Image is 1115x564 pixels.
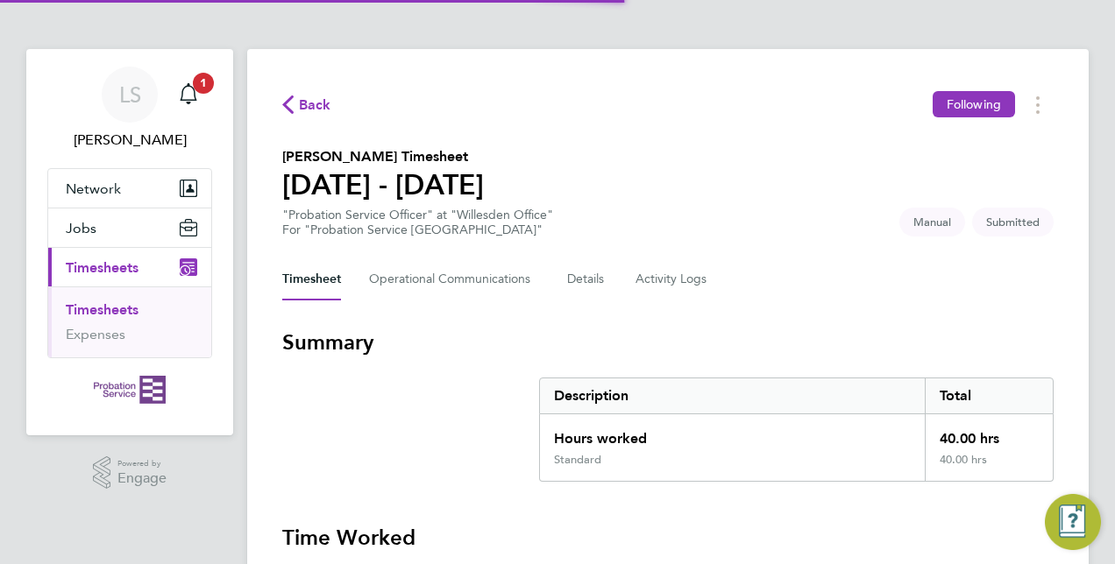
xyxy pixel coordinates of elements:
[282,328,1054,356] h3: Summary
[947,96,1001,112] span: Following
[282,258,341,300] button: Timesheet
[66,259,138,276] span: Timesheets
[66,220,96,236] span: Jobs
[369,258,539,300] button: Operational Communications
[47,67,212,151] a: LS[PERSON_NAME]
[171,67,206,123] a: 1
[94,376,165,404] img: probationservice-logo-retina.png
[47,376,212,404] a: Go to home page
[282,524,1054,552] h3: Time Worked
[66,180,121,197] span: Network
[933,91,1015,117] button: Following
[193,73,214,94] span: 1
[299,95,331,116] span: Back
[48,169,211,208] button: Network
[47,130,212,151] span: Louise Scott
[540,378,925,413] div: Description
[93,456,167,490] a: Powered byEngage
[282,222,553,237] div: For "Probation Service [GEOGRAPHIC_DATA]"
[972,208,1054,236] span: This timesheet is Submitted.
[1045,494,1101,550] button: Engage Resource Center
[26,49,233,435] nav: Main navigation
[539,377,1054,482] div: Summary
[48,248,211,286] button: Timesheets
[66,326,125,342] a: Expenses
[554,453,601,467] div: Standard
[282,146,484,167] h2: [PERSON_NAME] Timesheet
[1022,91,1054,118] button: Timesheets Menu
[899,208,965,236] span: This timesheet was manually created.
[925,378,1053,413] div: Total
[282,167,484,202] h1: [DATE] - [DATE]
[567,258,607,300] button: Details
[925,453,1053,481] div: 40.00 hrs
[48,286,211,357] div: Timesheets
[119,83,141,106] span: LS
[282,208,553,237] div: "Probation Service Officer" at "Willesden Office"
[540,414,925,453] div: Hours worked
[636,258,709,300] button: Activity Logs
[117,456,167,471] span: Powered by
[66,301,138,318] a: Timesheets
[48,208,211,247] button: Jobs
[282,94,331,116] button: Back
[925,414,1053,453] div: 40.00 hrs
[117,471,167,486] span: Engage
